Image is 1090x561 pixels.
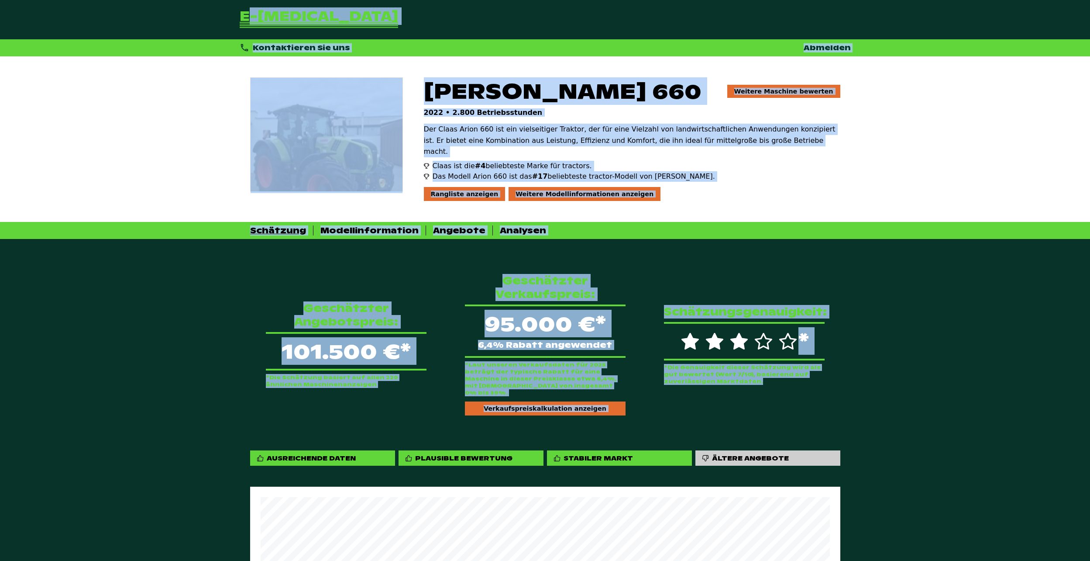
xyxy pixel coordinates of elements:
span: [PERSON_NAME] 660 [424,77,701,105]
div: Kontaktieren Sie uns [240,43,351,53]
div: Weitere Modellinformationen anzeigen [509,187,660,201]
div: Ausreichende Daten [267,454,356,462]
div: Stabiler Markt [547,450,692,466]
div: Verkaufspreiskalkulation anzeigen [465,402,626,416]
div: Stabiler Markt [564,454,633,462]
div: Schätzung [250,225,306,235]
span: 6,4% Rabatt angewendet [478,341,612,349]
span: #17 [532,172,548,180]
p: Geschätzter Verkaufspreis: [465,274,626,301]
a: Abmelden [804,43,851,52]
span: Das Modell Arion 660 ist das beliebteste tractor-Modell von [PERSON_NAME]. [433,171,715,182]
p: *Die Schätzung basiert auf allen 229 ähnlichen Maschinenanzeigen [266,374,426,388]
div: Ältere Angebote [695,450,840,466]
div: 95.000 €* [465,305,626,358]
div: Angebote [433,225,485,235]
div: Ausreichende Daten [250,450,395,466]
span: Kontaktieren Sie uns [253,43,350,52]
p: 2022 • 2.800 Betriebsstunden [424,108,840,117]
p: Schätzungsgenauigkeit: [664,305,825,319]
p: 101.500 €* [266,332,426,371]
a: Weitere Maschine bewerten [727,85,840,98]
span: #4 [475,162,486,170]
p: *Die Genauigkeit dieser Schätzung wird als gut bewertet (Wert 7/10), basierend auf zuverlässigen ... [664,364,825,385]
a: Zurück zur Startseite [240,10,398,29]
span: Claas ist die beliebteste Marke für tractors. [433,161,592,171]
div: Modellinformation [320,225,419,235]
p: Geschätzter Angebotspreis: [266,301,426,329]
div: Ältere Angebote [712,454,789,462]
div: Rangliste anzeigen [424,187,505,201]
div: Plausible Bewertung [415,454,512,462]
div: Plausible Bewertung [399,450,543,466]
p: *Laut unseren Verkaufsdaten für 2025 beträgt der typische Rabatt für eine Maschine in dieser Prei... [465,361,626,396]
p: Der Claas Arion 660 ist ein vielseitiger Traktor, der für eine Vielzahl von landwirtschaftlichen ... [424,124,840,157]
div: Analysen [500,225,546,235]
img: Claas Arion 660 CMATIC CEBIS [251,78,402,191]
